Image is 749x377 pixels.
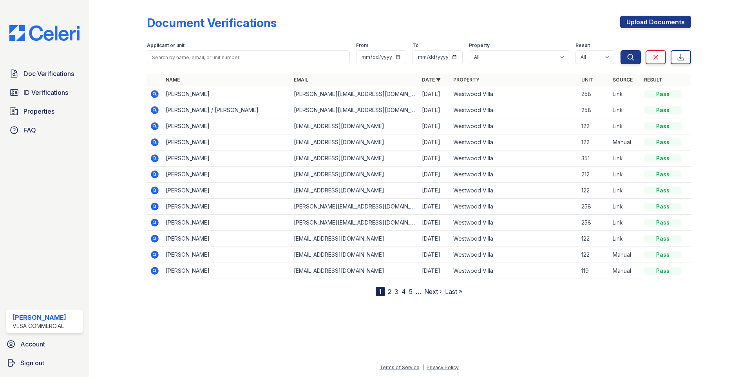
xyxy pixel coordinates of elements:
[610,150,641,167] td: Link
[644,187,682,194] div: Pass
[445,288,462,295] a: Last »
[20,358,44,368] span: Sign out
[388,288,391,295] a: 2
[163,167,291,183] td: [PERSON_NAME]
[291,118,419,134] td: [EMAIL_ADDRESS][DOMAIN_NAME]
[578,102,610,118] td: 258
[578,231,610,247] td: 122
[291,86,419,102] td: [PERSON_NAME][EMAIL_ADDRESS][DOMAIN_NAME]
[424,288,442,295] a: Next ›
[24,125,36,135] span: FAQ
[294,77,308,83] a: Email
[3,336,86,352] a: Account
[419,86,450,102] td: [DATE]
[6,103,83,119] a: Properties
[450,247,578,263] td: Westwood Villa
[610,215,641,231] td: Link
[163,247,291,263] td: [PERSON_NAME]
[610,199,641,215] td: Link
[644,170,682,178] div: Pass
[613,77,633,83] a: Source
[644,77,662,83] a: Result
[163,102,291,118] td: [PERSON_NAME] / [PERSON_NAME]
[644,203,682,210] div: Pass
[578,215,610,231] td: 258
[163,231,291,247] td: [PERSON_NAME]
[166,77,180,83] a: Name
[163,134,291,150] td: [PERSON_NAME]
[419,199,450,215] td: [DATE]
[419,118,450,134] td: [DATE]
[578,263,610,279] td: 119
[394,288,398,295] a: 3
[419,183,450,199] td: [DATE]
[419,263,450,279] td: [DATE]
[578,150,610,167] td: 351
[644,219,682,227] div: Pass
[450,102,578,118] td: Westwood Villa
[644,235,682,243] div: Pass
[291,167,419,183] td: [EMAIL_ADDRESS][DOMAIN_NAME]
[610,86,641,102] td: Link
[20,339,45,349] span: Account
[578,183,610,199] td: 122
[620,16,691,28] a: Upload Documents
[644,251,682,259] div: Pass
[291,199,419,215] td: [PERSON_NAME][EMAIL_ADDRESS][DOMAIN_NAME]
[163,215,291,231] td: [PERSON_NAME]
[419,167,450,183] td: [DATE]
[147,16,277,30] div: Document Verifications
[291,102,419,118] td: [PERSON_NAME][EMAIL_ADDRESS][DOMAIN_NAME]
[409,288,412,295] a: 5
[610,167,641,183] td: Link
[376,287,385,296] div: 1
[163,86,291,102] td: [PERSON_NAME]
[24,88,68,97] span: ID Verifications
[163,150,291,167] td: [PERSON_NAME]
[427,364,459,370] a: Privacy Policy
[450,183,578,199] td: Westwood Villa
[610,247,641,263] td: Manual
[6,85,83,100] a: ID Verifications
[291,263,419,279] td: [EMAIL_ADDRESS][DOMAIN_NAME]
[419,102,450,118] td: [DATE]
[644,90,682,98] div: Pass
[163,199,291,215] td: [PERSON_NAME]
[419,231,450,247] td: [DATE]
[3,355,86,371] a: Sign out
[163,263,291,279] td: [PERSON_NAME]
[24,69,74,78] span: Doc Verifications
[147,42,185,49] label: Applicant or unit
[610,102,641,118] td: Link
[450,231,578,247] td: Westwood Villa
[578,134,610,150] td: 122
[578,86,610,102] td: 258
[3,25,86,41] img: CE_Logo_Blue-a8612792a0a2168367f1c8372b55b34899dd931a85d93a1a3d3e32e68fde9ad4.png
[147,50,350,64] input: Search by name, email, or unit number
[450,134,578,150] td: Westwood Villa
[419,215,450,231] td: [DATE]
[450,263,578,279] td: Westwood Villa
[578,247,610,263] td: 122
[610,231,641,247] td: Link
[24,107,54,116] span: Properties
[291,247,419,263] td: [EMAIL_ADDRESS][DOMAIN_NAME]
[575,42,590,49] label: Result
[644,154,682,162] div: Pass
[610,118,641,134] td: Link
[422,77,441,83] a: Date ▼
[356,42,368,49] label: From
[610,134,641,150] td: Manual
[6,122,83,138] a: FAQ
[419,150,450,167] td: [DATE]
[412,42,419,49] label: To
[453,77,479,83] a: Property
[450,167,578,183] td: Westwood Villa
[644,106,682,114] div: Pass
[291,215,419,231] td: [PERSON_NAME][EMAIL_ADDRESS][DOMAIN_NAME]
[610,263,641,279] td: Manual
[450,118,578,134] td: Westwood Villa
[291,231,419,247] td: [EMAIL_ADDRESS][DOMAIN_NAME]
[578,199,610,215] td: 258
[450,199,578,215] td: Westwood Villa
